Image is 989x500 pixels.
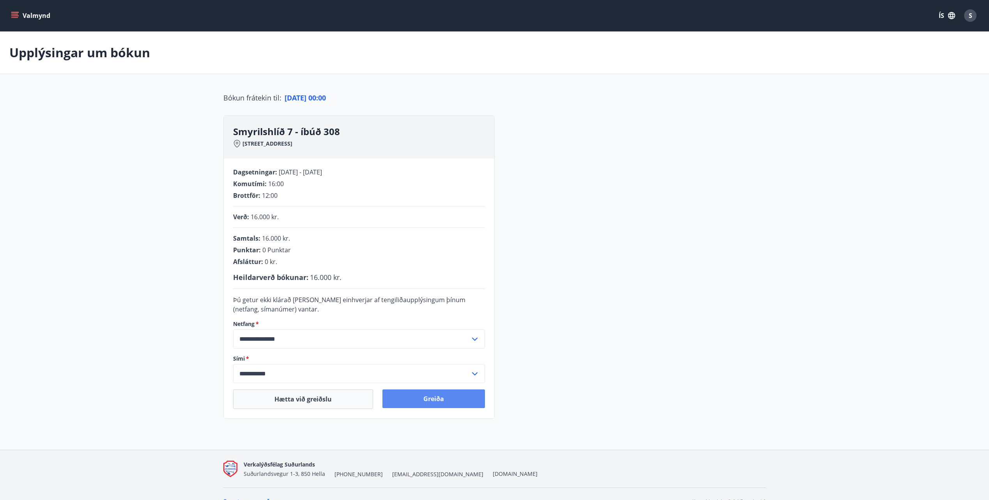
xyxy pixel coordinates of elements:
[310,273,341,282] span: 16.000 kr.
[285,93,326,102] span: [DATE] 00:00
[969,11,972,20] span: S
[279,168,322,176] span: [DATE] - [DATE]
[233,213,249,221] span: Verð :
[934,9,959,23] button: ÍS
[233,234,260,243] span: Samtals :
[251,213,279,221] span: 16.000 kr.
[262,246,291,254] span: 0 Punktar
[493,470,538,477] a: [DOMAIN_NAME]
[233,257,263,266] span: Afsláttur :
[9,44,150,61] p: Upplýsingar um bókun
[334,470,383,478] span: [PHONE_NUMBER]
[233,320,485,328] label: Netfang
[268,180,284,188] span: 16:00
[9,9,53,23] button: menu
[233,191,260,200] span: Brottför :
[244,461,315,468] span: Verkalýðsfélag Suðurlands
[265,257,277,266] span: 0 kr.
[242,140,292,148] span: [STREET_ADDRESS]
[392,470,483,478] span: [EMAIL_ADDRESS][DOMAIN_NAME]
[233,125,494,138] h3: Smyrilshlíð 7 - íbúð 308
[233,355,485,363] label: Sími
[233,180,267,188] span: Komutími :
[961,6,980,25] button: S
[233,389,373,409] button: Hætta við greiðslu
[262,191,278,200] span: 12:00
[382,389,485,408] button: Greiða
[233,246,261,254] span: Punktar :
[223,461,237,477] img: Q9do5ZaFAFhn9lajViqaa6OIrJ2A2A46lF7VsacK.png
[223,93,281,103] span: Bókun frátekin til :
[233,273,308,282] span: Heildarverð bókunar :
[233,168,277,176] span: Dagsetningar :
[262,234,290,243] span: 16.000 kr.
[244,470,325,477] span: Suðurlandsvegur 1-3, 850 Hella
[233,296,465,313] span: Þú getur ekki klárað [PERSON_NAME] einhverjar af tengiliðaupplýsingum þínum (netfang, símanúmer) ...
